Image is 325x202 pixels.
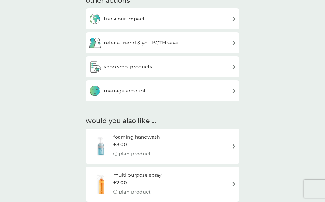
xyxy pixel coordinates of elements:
h6: foaming handwash [113,133,160,141]
h3: refer a friend & you BOTH save [104,39,178,47]
h3: shop smol products [104,63,152,71]
p: plan product [119,188,151,196]
img: foaming handwash [89,136,113,157]
h3: manage account [104,87,146,95]
h2: would you also like ... [86,116,239,126]
p: plan product [119,150,151,158]
img: arrow right [232,144,236,149]
h3: track our impact [104,15,145,23]
img: arrow right [232,182,236,186]
img: arrow right [232,65,236,69]
img: arrow right [232,41,236,45]
img: multi purpose spray [89,174,113,195]
h6: multi purpose spray [113,171,162,179]
img: arrow right [232,89,236,93]
span: £3.00 [113,141,127,149]
img: arrow right [232,17,236,21]
span: £2.00 [113,179,127,187]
